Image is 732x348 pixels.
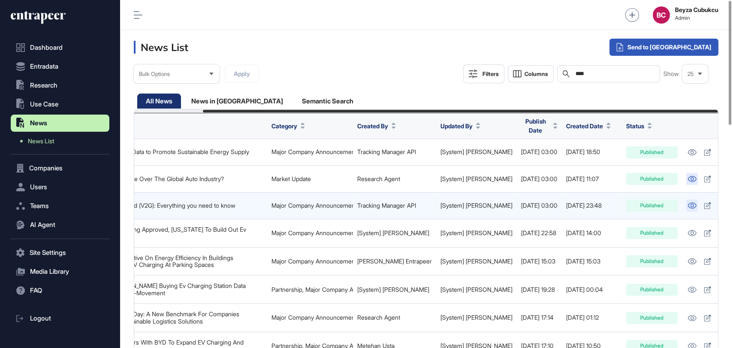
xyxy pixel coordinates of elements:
[183,94,292,109] div: News in [GEOGRAPHIC_DATA]
[521,314,557,321] div: [DATE] 17:14
[30,44,63,51] span: Dashboard
[566,314,618,321] div: [DATE] 01:12
[626,227,678,239] div: Published
[521,176,557,182] div: [DATE] 03:00
[524,71,548,77] span: Columns
[521,286,557,293] div: [DATE] 19:28
[11,39,109,56] a: Dashboard
[11,244,109,261] button: Site Settings
[30,287,42,294] span: FAQ
[96,311,263,325] div: Green Postal Day: A New Benchmark For Companies Seeking Sustainable Logistics Solutions
[271,286,349,293] div: Partnership, Major Company Announcement
[440,121,473,130] span: Updated By
[30,101,58,108] span: Use Case
[96,254,263,269] div: Revised Directive On Energy Efficiency In Buildings Encourages EV Charging At Parking Spaces
[96,176,224,182] div: Will China Take Over The Global Auto Industry?
[508,65,554,82] button: Columns
[626,121,652,130] button: Status
[271,314,349,321] div: Major Company Announcement
[357,229,429,236] a: [System] [PERSON_NAME]
[357,257,432,265] a: [PERSON_NAME] Entrapeer
[440,257,512,265] a: [System] [PERSON_NAME]
[96,226,263,240] div: Federal Funding Approved, [US_STATE] To Build Out Ev Network
[28,138,54,145] span: News List
[521,148,557,155] div: [DATE] 03:00
[626,173,678,185] div: Published
[271,148,349,155] div: Major Company Announcement, Market Update
[521,230,557,236] div: [DATE] 22:58
[271,121,297,130] span: Category
[626,200,678,212] div: Published
[271,121,305,130] button: Category
[134,41,188,54] h3: News List
[271,230,349,236] div: Major Company Announcement
[440,314,512,321] a: [System] [PERSON_NAME]
[96,282,263,297] div: Dow [PERSON_NAME] Buying Ev Charging Station Data Company Eco-Movement
[11,96,109,113] button: Use Case
[521,258,557,265] div: [DATE] 15:03
[626,312,678,324] div: Published
[11,58,109,75] button: Entradata
[566,202,618,209] div: [DATE] 23:48
[30,268,69,275] span: Media Library
[566,286,618,293] div: [DATE] 00:04
[566,230,618,236] div: [DATE] 14:00
[687,71,694,77] span: 25
[609,39,718,56] div: Send to [GEOGRAPHIC_DATA]
[30,63,58,70] span: Entradata
[30,120,47,127] span: News
[463,64,504,83] button: Filters
[653,6,670,24] button: BC
[11,310,109,327] a: Logout
[271,202,349,209] div: Major Company Announcement
[11,179,109,196] button: Users
[626,284,678,296] div: Published
[440,148,512,155] a: [System] [PERSON_NAME]
[15,133,109,149] a: News List
[626,146,678,158] div: Published
[357,314,400,321] a: Research Agent
[566,148,618,155] div: [DATE] 18:50
[566,121,611,130] button: Created Date
[566,176,618,182] div: [DATE] 11:07
[357,121,396,130] button: Created By
[521,117,557,135] button: Publish Date
[626,121,644,130] span: Status
[566,258,618,265] div: [DATE] 15:03
[521,202,557,209] div: [DATE] 03:00
[30,203,49,209] span: Teams
[357,148,416,155] a: Tracking Manager API
[626,255,678,267] div: Published
[521,117,550,135] span: Publish Date
[357,175,400,182] a: Research Agent
[440,286,512,293] a: [System] [PERSON_NAME]
[96,202,235,209] div: Vehicle-to-Grid (V2G): Everything you need to know
[137,94,181,109] div: All News
[675,15,718,21] span: Admin
[30,82,57,89] span: Research
[675,6,718,13] strong: Beyza Cubukcu
[440,202,512,209] a: [System] [PERSON_NAME]
[11,282,109,299] button: FAQ
[357,121,388,130] span: Created By
[11,115,109,132] button: News
[11,197,109,215] button: Teams
[440,175,512,182] a: [System] [PERSON_NAME]
[11,77,109,94] button: Research
[357,286,429,293] a: [System] [PERSON_NAME]
[30,249,66,256] span: Site Settings
[271,258,349,265] div: Major Company Announcement
[30,221,55,228] span: AI Agent
[96,148,249,155] div: Using AI and Data to Promote Sustainable Energy Supply
[29,165,63,172] span: Companies
[440,229,512,236] a: [System] [PERSON_NAME]
[30,184,47,191] span: Users
[11,216,109,233] button: AI Agent
[139,71,170,77] span: Bulk Options
[11,160,109,177] button: Companies
[440,121,480,130] button: Updated By
[566,121,603,130] span: Created Date
[271,176,349,182] div: Market Update
[30,315,51,322] span: Logout
[11,263,109,280] button: Media Library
